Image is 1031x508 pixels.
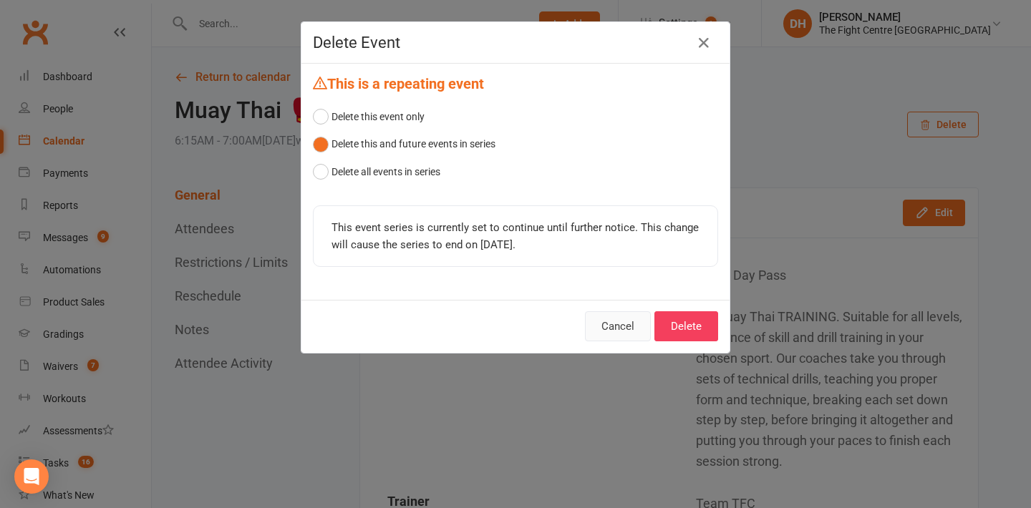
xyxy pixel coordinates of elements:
div: Open Intercom Messenger [14,459,49,494]
button: Close [692,31,715,54]
h4: This is a repeating event [313,75,718,92]
div: This event series is currently set to continue until further notice. This change will cause the s... [331,219,700,253]
button: Delete this event only [313,103,425,130]
h4: Delete Event [313,34,718,52]
button: Delete [654,311,718,341]
button: Delete all events in series [313,158,440,185]
button: Cancel [585,311,651,341]
button: Delete this and future events in series [313,130,495,157]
